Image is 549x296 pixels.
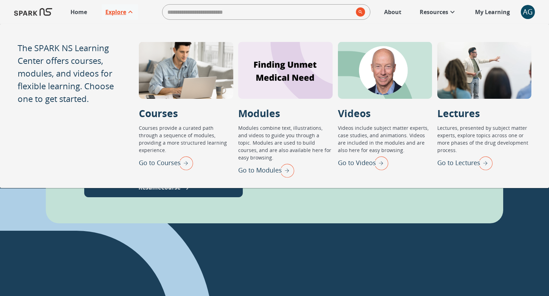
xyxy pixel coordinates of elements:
p: The SPARK NS Learning Center offers courses, modules, and videos for flexible learning. Choose on... [18,42,121,105]
a: Explore [102,4,138,20]
div: Go to Courses [139,154,193,172]
p: Courses provide a curated path through a sequence of modules, providing a more structured learnin... [139,124,233,154]
p: Go to Modules [238,165,282,175]
img: Logo of SPARK at Stanford [14,4,52,20]
img: right arrow [175,154,193,172]
div: Go to Lectures [437,154,493,172]
button: search [353,5,365,19]
img: right arrow [475,154,493,172]
a: Home [67,4,91,20]
p: Lectures [437,106,480,121]
p: Courses [139,106,178,121]
div: Videos [338,42,432,99]
img: right arrow [371,154,388,172]
a: Resources [416,4,460,20]
div: Modules [238,42,332,99]
p: Lectures, presented by subject matter experts, explore topics across one or more phases of the dr... [437,124,531,154]
img: right arrow [277,161,294,180]
div: Courses [139,42,233,99]
div: Go to Videos [338,154,388,172]
a: About [381,4,405,20]
button: account of current user [521,5,535,19]
p: Go to Lectures [437,158,480,168]
p: Videos [338,106,371,121]
a: My Learning [471,4,514,20]
p: About [384,8,401,16]
div: AG [521,5,535,19]
p: My Learning [475,8,510,16]
p: Explore [105,8,126,16]
p: Go to Courses [139,158,181,168]
p: Home [70,8,87,16]
div: Lectures [437,42,531,99]
div: Go to Modules [238,161,294,180]
p: Go to Videos [338,158,376,168]
p: Modules combine text, illustrations, and videos to guide you through a topic. Modules are used to... [238,124,332,161]
p: Resources [420,8,448,16]
p: Videos include subject matter experts, case studies, and animations. Videos are included in the m... [338,124,432,154]
p: Modules [238,106,280,121]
